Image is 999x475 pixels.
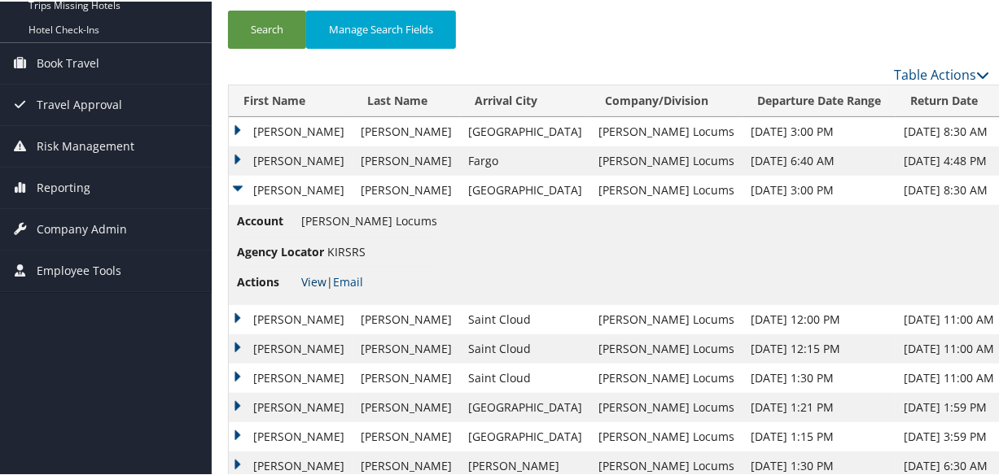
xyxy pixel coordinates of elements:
[743,421,896,450] td: [DATE] 1:15 PM
[590,145,743,174] td: [PERSON_NAME] Locums
[460,145,590,174] td: Fargo
[37,124,134,165] span: Risk Management
[743,333,896,362] td: [DATE] 12:15 PM
[301,211,437,227] span: [PERSON_NAME] Locums
[590,333,743,362] td: [PERSON_NAME] Locums
[229,84,353,115] th: First Name: activate to sort column ascending
[460,115,590,145] td: [GEOGRAPHIC_DATA]
[353,421,460,450] td: [PERSON_NAME]
[229,362,353,391] td: [PERSON_NAME]
[353,333,460,362] td: [PERSON_NAME]
[237,272,298,290] span: Actions
[353,174,460,203] td: [PERSON_NAME]
[743,84,896,115] th: Departure Date Range: activate to sort column ascending
[590,421,743,450] td: [PERSON_NAME] Locums
[229,333,353,362] td: [PERSON_NAME]
[353,391,460,421] td: [PERSON_NAME]
[460,84,590,115] th: Arrival City: activate to sort column ascending
[894,64,989,82] a: Table Actions
[37,207,127,248] span: Company Admin
[460,174,590,203] td: [GEOGRAPHIC_DATA]
[460,362,590,391] td: Saint Cloud
[353,303,460,333] td: [PERSON_NAME]
[353,362,460,391] td: [PERSON_NAME]
[590,115,743,145] td: [PERSON_NAME] Locums
[37,41,99,82] span: Book Travel
[229,303,353,333] td: [PERSON_NAME]
[229,174,353,203] td: [PERSON_NAME]
[460,391,590,421] td: [GEOGRAPHIC_DATA]
[743,145,896,174] td: [DATE] 6:40 AM
[743,303,896,333] td: [DATE] 12:00 PM
[590,391,743,421] td: [PERSON_NAME] Locums
[353,84,460,115] th: Last Name: activate to sort column ascending
[306,9,456,47] button: Manage Search Fields
[228,9,306,47] button: Search
[229,115,353,145] td: [PERSON_NAME]
[460,303,590,333] td: Saint Cloud
[590,303,743,333] td: [PERSON_NAME] Locums
[743,115,896,145] td: [DATE] 3:00 PM
[590,362,743,391] td: [PERSON_NAME] Locums
[37,249,121,290] span: Employee Tools
[743,391,896,421] td: [DATE] 1:21 PM
[333,272,363,288] a: Email
[743,362,896,391] td: [DATE] 1:30 PM
[229,145,353,174] td: [PERSON_NAME]
[460,421,590,450] td: [GEOGRAPHIC_DATA]
[37,166,90,207] span: Reporting
[590,174,743,203] td: [PERSON_NAME] Locums
[237,211,298,229] span: Account
[229,421,353,450] td: [PERSON_NAME]
[237,242,324,259] span: Agency Locator
[590,84,743,115] th: Company/Division
[37,83,122,124] span: Travel Approval
[301,272,363,288] span: |
[743,174,896,203] td: [DATE] 3:00 PM
[460,333,590,362] td: Saint Cloud
[301,272,326,288] a: View
[353,145,460,174] td: [PERSON_NAME]
[353,115,460,145] td: [PERSON_NAME]
[229,391,353,421] td: [PERSON_NAME]
[327,242,366,258] span: KIRSRS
